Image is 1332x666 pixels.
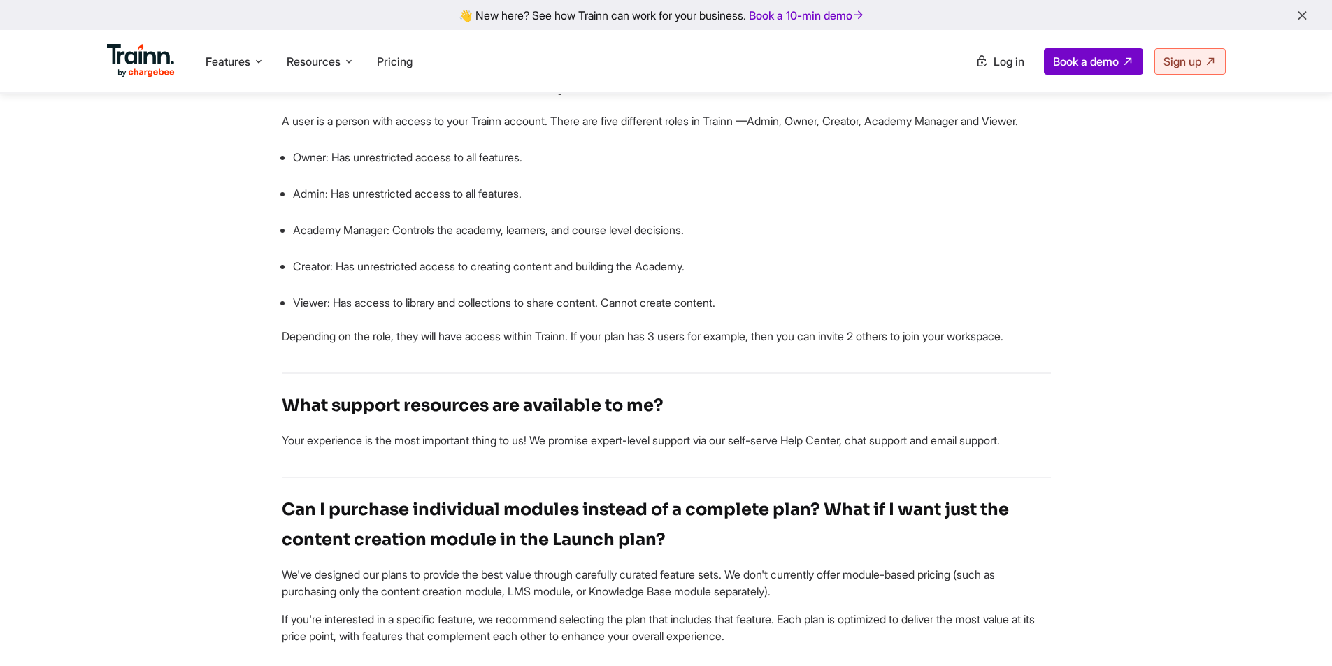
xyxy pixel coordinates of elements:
a: Book a demo [1044,48,1143,75]
p: Owner: Has unrestricted access to all features. [293,149,1051,166]
img: Trainn Logo [107,44,176,78]
p: Academy Manager: Controls the academy, learners, and course level decisions. [293,222,1051,238]
p: A user is a person with access to your Trainn account. There are five different roles in Trainn —... [282,113,1051,129]
a: Book a 10-min demo [746,6,868,25]
iframe: Chat Widget [1262,599,1332,666]
p: Admin: Has unrestricted access to all features. [293,185,1051,202]
h3: Can I purchase individual modules instead of a complete plan? What if I want just the content cre... [282,495,1051,555]
span: Log in [994,55,1024,68]
span: Book a demo [1053,55,1119,68]
p: Creator: Has unrestricted access to creating content and building the Academy. [293,258,1051,275]
p: Viewer: Has access to library and collections to share content. Cannot create content. [293,294,1051,311]
p: If you're interested in a specific feature, we recommend selecting the plan that includes that fe... [282,611,1051,644]
span: Features [206,54,250,69]
p: Your experience is the most important thing to us! We promise expert-level support via our self-s... [282,432,1051,449]
a: Log in [967,49,1033,74]
h3: What support resources are available to me? [282,391,1051,421]
div: 👋 New here? See how Trainn can work for your business. [8,8,1324,22]
a: Pricing [377,55,413,68]
p: We've designed our plans to provide the best value through carefully curated feature sets. We don... [282,566,1051,600]
span: Resources [287,54,341,69]
p: Depending on the role, they will have access within Trainn. If your plan has 3 users for example,... [282,328,1051,345]
span: Sign up [1163,55,1201,68]
a: Sign up [1154,48,1226,75]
